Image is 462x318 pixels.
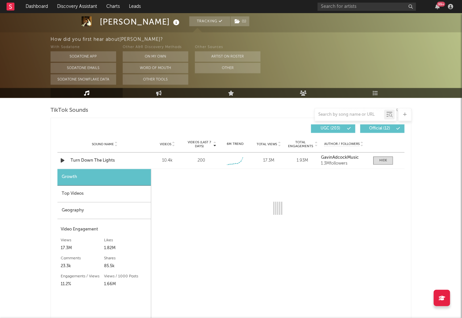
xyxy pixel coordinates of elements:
div: Video Engagement [61,226,148,234]
div: With Sodatone [51,44,116,51]
button: Artist on Roster [195,51,261,62]
div: Top Videos [57,186,151,203]
a: GavinAdcockMusic [321,156,367,160]
span: Official ( 12 ) [365,127,395,131]
button: Tracking [189,16,230,26]
div: 23.3k [61,263,104,270]
button: (1) [231,16,249,26]
div: Comments [61,255,104,263]
div: Likes [104,237,148,245]
button: Official(12) [360,125,405,133]
div: 85.5k [104,263,148,270]
strong: GavinAdcockMusic [321,156,359,160]
div: Shares [104,255,148,263]
div: Geography [57,203,151,219]
div: Other A&R Discovery Methods [123,44,188,51]
button: Sodatone Emails [51,63,116,73]
div: [PERSON_NAME] [100,16,181,27]
div: 200 [198,158,205,164]
input: Search by song name or URL [315,112,384,118]
div: Other Sources [195,44,261,51]
div: Engagements / Views [61,273,104,281]
span: Author / Followers [324,142,360,147]
button: Other [195,63,261,73]
div: 1.66M [104,281,148,288]
div: 1.82M [104,245,148,252]
span: Total Views [257,143,277,147]
span: Videos (last 7 days) [186,141,213,149]
button: Sodatone Snowflake Data [51,74,116,85]
button: Sodatone App [51,51,116,62]
button: Other Tools [123,74,188,85]
button: Word Of Mouth [123,63,188,73]
span: UGC ( 203 ) [315,127,346,131]
div: 99 + [437,2,445,7]
div: 17.3M [61,245,104,252]
span: ( 1 ) [230,16,250,26]
div: How did you first hear about [PERSON_NAME] ? [51,36,462,44]
div: 10.4k [152,158,183,164]
input: Search for artists [318,3,416,11]
button: On My Own [123,51,188,62]
button: UGC(203) [311,125,355,133]
div: Views / 1000 Posts [104,273,148,281]
div: 6M Trend [220,142,250,147]
span: Total Engagements [287,141,314,149]
button: 99+ [435,4,440,9]
div: 17.3M [254,158,284,164]
span: Videos [160,143,171,147]
div: 11.2% [61,281,104,288]
a: Turn Down The Lights [71,158,139,164]
span: TikTok Sounds [51,107,88,114]
span: Sound Name [92,143,114,147]
div: 1.93M [287,158,318,164]
div: 1.3M followers [321,162,367,166]
div: Views [61,237,104,245]
div: Growth [57,169,151,186]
